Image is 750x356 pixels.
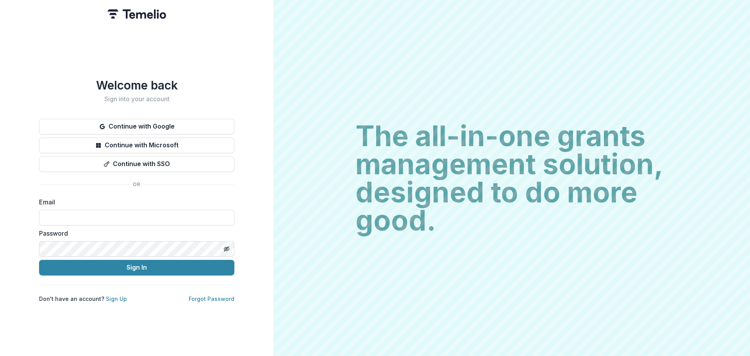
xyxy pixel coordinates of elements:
label: Email [39,197,230,207]
img: Temelio [107,9,166,19]
h2: Sign into your account [39,95,234,103]
label: Password [39,229,230,238]
button: Toggle password visibility [220,243,233,255]
button: Continue with Google [39,119,234,134]
a: Sign Up [106,295,127,302]
p: Don't have an account? [39,295,127,303]
a: Forgot Password [189,295,234,302]
button: Continue with Microsoft [39,138,234,153]
button: Continue with SSO [39,156,234,172]
button: Sign In [39,260,234,275]
h1: Welcome back [39,78,234,92]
